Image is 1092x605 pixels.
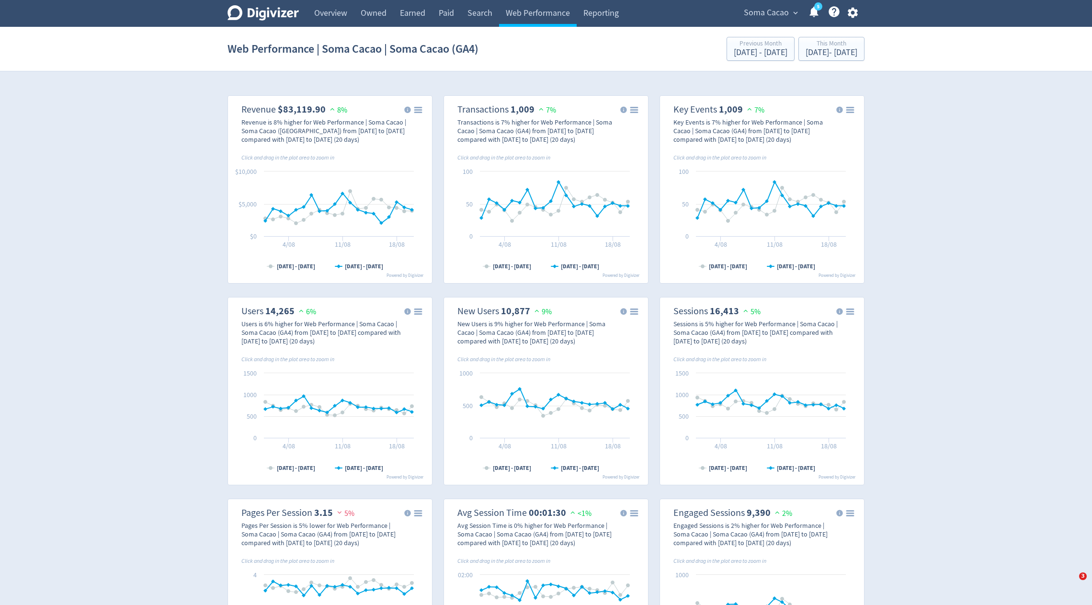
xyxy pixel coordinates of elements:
[459,369,473,377] text: 1000
[511,103,535,116] strong: 1,009
[734,40,787,48] div: Previous Month
[232,301,428,481] svg: Users 14,265 6%
[241,557,334,565] i: Click and drag in the plot area to zoom in
[457,305,499,317] dt: New Users
[673,320,839,345] div: Sessions is 5% higher for Web Performance | Soma Cacao | Soma Cacao (GA4) from [DATE] to [DATE] c...
[551,240,567,249] text: 11/08
[673,355,766,363] i: Click and drag in the plot area to zoom in
[532,307,542,314] img: positive-performance.svg
[673,154,766,161] i: Click and drag in the plot area to zoom in
[532,307,552,317] span: 9%
[241,103,276,115] dt: Revenue
[457,557,550,565] i: Click and drag in the plot area to zoom in
[773,509,792,518] span: 2%
[499,240,511,249] text: 4/08
[501,305,530,318] strong: 10,877
[241,320,407,345] div: Users is 6% higher for Web Performance | Soma Cacao | Soma Cacao (GA4) from [DATE] to [DATE] comp...
[715,442,727,450] text: 4/08
[241,154,334,161] i: Click and drag in the plot area to zoom in
[568,509,591,518] span: <1%
[821,240,837,249] text: 18/08
[673,557,766,565] i: Click and drag in the plot area to zoom in
[243,390,257,399] text: 1000
[814,2,822,11] a: 5
[740,5,800,21] button: Soma Cacao
[719,103,743,116] strong: 1,009
[817,3,819,10] text: 5
[335,509,354,518] span: 5%
[247,412,257,421] text: 500
[745,105,754,113] img: positive-performance.svg
[328,105,337,113] img: positive-performance.svg
[529,506,566,519] strong: 00:01:30
[241,507,312,519] dt: Pages Per Session
[603,273,640,278] text: Powered by Digivizer
[296,307,306,314] img: positive-performance.svg
[328,105,347,115] span: 8%
[747,506,771,519] strong: 9,390
[469,232,473,240] text: 0
[673,118,839,144] div: Key Events is 7% higher for Web Performance | Soma Cacao | Soma Cacao (GA4) from [DATE] to [DATE]...
[241,355,334,363] i: Click and drag in the plot area to zoom in
[250,232,257,240] text: $0
[283,240,295,249] text: 4/08
[715,240,727,249] text: 4/08
[335,240,351,249] text: 11/08
[536,105,556,115] span: 7%
[767,240,783,249] text: 11/08
[744,5,789,21] span: Soma Cacao
[448,301,644,481] svg: New Users 10,877 9%
[561,464,599,472] text: [DATE] - [DATE]
[457,154,550,161] i: Click and drag in the plot area to zoom in
[673,305,708,317] dt: Sessions
[493,263,531,270] text: [DATE] - [DATE]
[605,240,621,249] text: 18/08
[1079,572,1087,580] span: 3
[685,232,689,240] text: 0
[227,34,478,64] h1: Web Performance | Soma Cacao | Soma Cacao (GA4)
[791,9,800,17] span: expand_more
[335,442,351,450] text: 11/08
[675,571,689,579] text: 1000
[458,571,473,579] text: 02:00
[457,320,623,345] div: New Users is 9% higher for Web Performance | Soma Cacao | Soma Cacao (GA4) from [DATE] to [DATE] ...
[493,464,531,472] text: [DATE] - [DATE]
[536,105,546,113] img: positive-performance.svg
[232,100,428,279] svg: Revenue $83,119.90 8%
[568,509,578,516] img: positive-performance.svg
[673,521,839,547] div: Engaged Sessions is 2% higher for Web Performance | Soma Cacao | Soma Cacao (GA4) from [DATE] to ...
[806,48,857,57] div: [DATE] - [DATE]
[345,464,383,472] text: [DATE] - [DATE]
[819,273,856,278] text: Powered by Digivizer
[389,240,405,249] text: 18/08
[469,434,473,442] text: 0
[457,118,623,144] div: Transactions is 7% higher for Web Performance | Soma Cacao | Soma Cacao (GA4) from [DATE] to [DAT...
[561,263,599,270] text: [DATE] - [DATE]
[777,464,815,472] text: [DATE] - [DATE]
[277,464,315,472] text: [DATE] - [DATE]
[605,442,621,450] text: 18/08
[710,305,739,318] strong: 16,413
[241,118,407,144] div: Revenue is 8% higher for Web Performance | Soma Cacao | Soma Cacao ([GEOGRAPHIC_DATA]) from [DATE...
[819,474,856,480] text: Powered by Digivizer
[243,369,257,377] text: 1500
[265,305,295,318] strong: 14,265
[679,167,689,176] text: 100
[387,273,424,278] text: Powered by Digivizer
[457,103,509,115] dt: Transactions
[734,48,787,57] div: [DATE] - [DATE]
[1059,572,1082,595] iframe: Intercom live chat
[664,100,860,279] svg: Key Events 1,009 7%
[345,263,383,270] text: [DATE] - [DATE]
[335,509,344,516] img: negative-performance.svg
[389,442,405,450] text: 18/08
[457,355,550,363] i: Click and drag in the plot area to zoom in
[239,200,257,208] text: $5,000
[675,369,689,377] text: 1500
[773,509,782,516] img: positive-performance.svg
[709,263,747,270] text: [DATE] - [DATE]
[253,434,257,442] text: 0
[675,390,689,399] text: 1000
[673,103,717,115] dt: Key Events
[253,571,257,579] text: 4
